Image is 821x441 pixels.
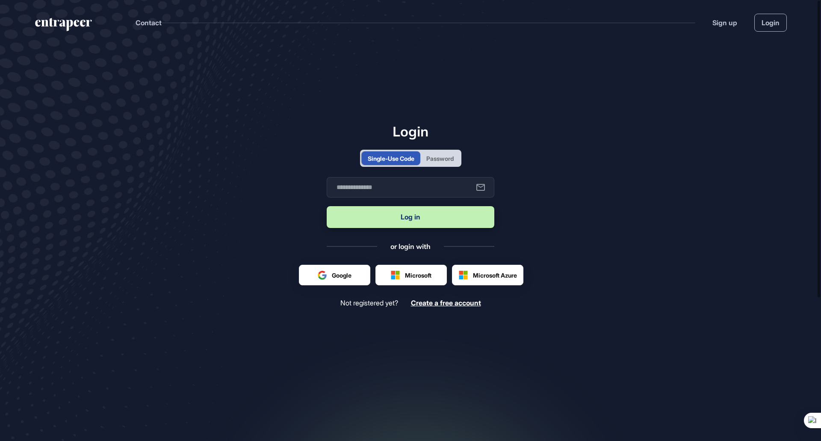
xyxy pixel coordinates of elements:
[136,17,162,28] button: Contact
[411,299,481,307] a: Create a free account
[426,154,454,163] div: Password
[327,123,494,139] h1: Login
[712,18,737,28] a: Sign up
[390,242,431,251] div: or login with
[34,18,93,34] a: entrapeer-logo
[368,154,414,163] div: Single-Use Code
[327,206,494,228] button: Log in
[754,14,787,32] a: Login
[340,299,398,307] span: Not registered yet?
